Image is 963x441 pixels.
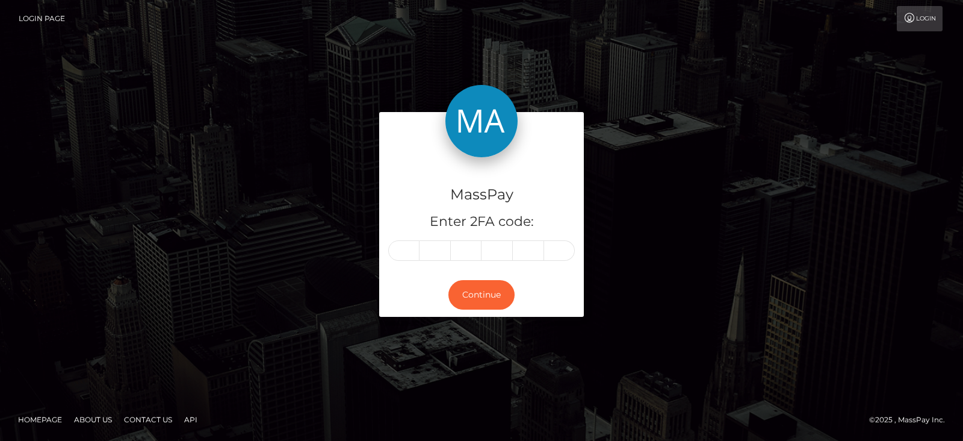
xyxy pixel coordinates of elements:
[448,280,515,310] button: Continue
[445,85,518,157] img: MassPay
[388,184,575,205] h4: MassPay
[388,213,575,231] h5: Enter 2FA code:
[19,6,65,31] a: Login Page
[119,410,177,429] a: Contact Us
[69,410,117,429] a: About Us
[179,410,202,429] a: API
[897,6,943,31] a: Login
[13,410,67,429] a: Homepage
[869,413,954,427] div: © 2025 , MassPay Inc.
